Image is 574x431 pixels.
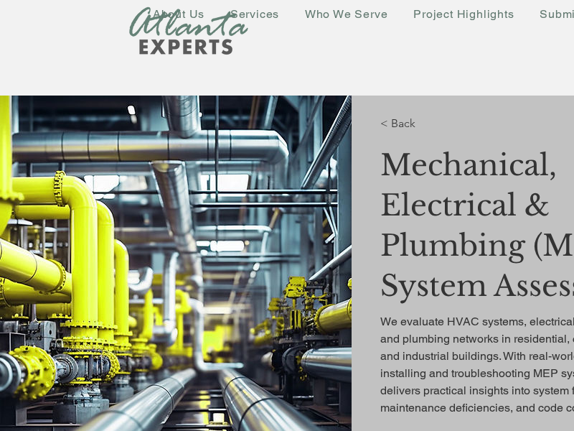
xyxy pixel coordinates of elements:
[129,6,248,55] img: New Logo Transparent Background_edited.png
[380,116,415,131] span: < Back
[413,7,514,21] span: Project Highlights
[380,111,463,136] a: < Back
[230,7,279,21] span: Services
[153,7,204,21] span: About Us
[305,7,388,21] span: Who We Serve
